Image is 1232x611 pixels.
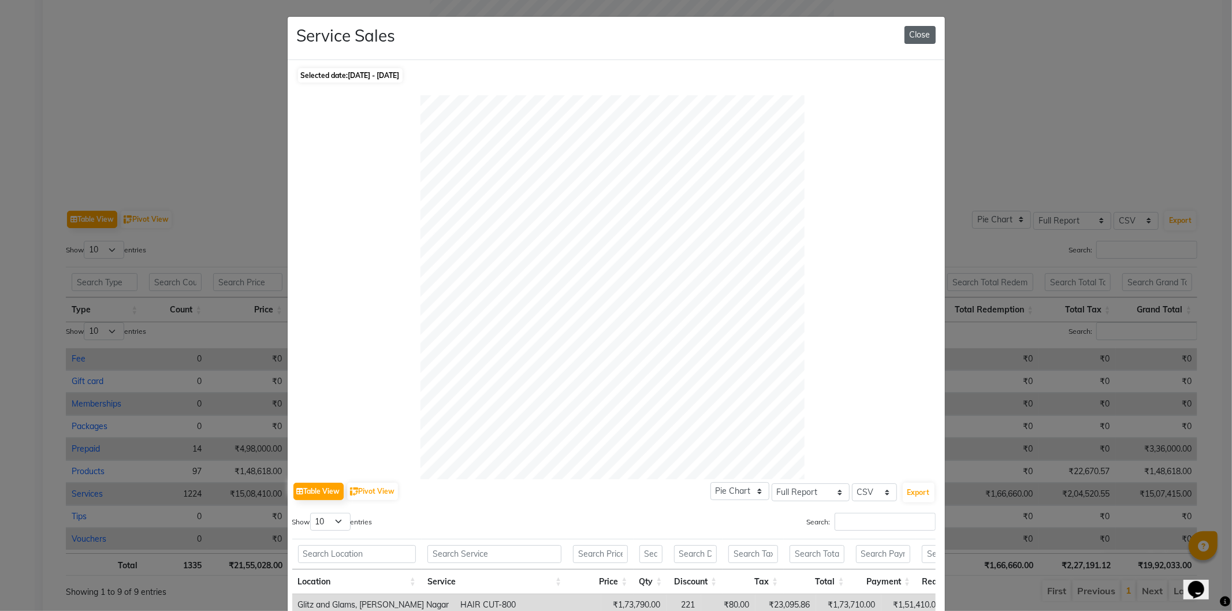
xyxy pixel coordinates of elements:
input: Search Qty [639,545,662,563]
input: Search Total [790,545,844,563]
th: Total: activate to sort column ascending [784,569,850,594]
select: Showentries [310,513,351,531]
input: Search Price [573,545,627,563]
input: Search Tax [728,545,778,563]
input: Search Discount [674,545,717,563]
th: Redemption: activate to sort column ascending [916,569,984,594]
button: Export [903,483,935,502]
th: Service: activate to sort column ascending [422,569,567,594]
th: Discount: activate to sort column ascending [668,569,723,594]
input: Search Payment [856,545,910,563]
input: Search: [835,513,936,531]
th: Tax: activate to sort column ascending [723,569,784,594]
span: Selected date: [298,68,403,83]
input: Search Service [427,545,561,563]
input: Search Redemption [922,545,978,563]
th: Location: activate to sort column ascending [292,569,422,594]
label: Search: [807,513,936,531]
button: Close [905,26,936,44]
img: pivot.png [350,487,359,496]
input: Search Location [298,545,416,563]
th: Qty: activate to sort column ascending [634,569,668,594]
h3: Service Sales [297,26,396,46]
th: Price: activate to sort column ascending [567,569,633,594]
th: Payment: activate to sort column ascending [850,569,916,594]
button: Table View [293,483,344,500]
iframe: chat widget [1183,565,1220,599]
button: Pivot View [347,483,398,500]
label: Show entries [292,513,373,531]
span: [DATE] - [DATE] [348,71,400,80]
